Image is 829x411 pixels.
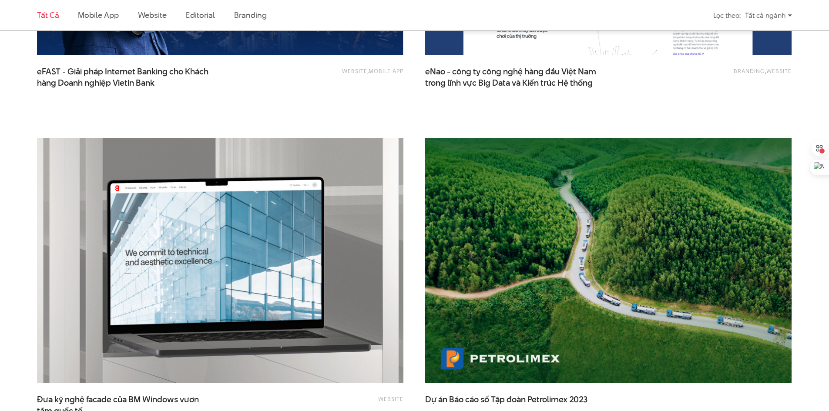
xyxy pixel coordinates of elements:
[745,8,792,23] div: Tất cả ngành
[766,67,792,75] a: Website
[527,394,567,405] span: Petrolimex
[234,10,266,20] a: Branding
[507,394,526,405] span: đoàn
[37,10,59,20] a: Tất cả
[491,394,505,405] span: Tập
[425,394,436,405] span: Dự
[425,66,599,88] span: eNao - công ty công nghệ hàng đầu Việt Nam
[342,67,367,75] a: Website
[257,66,403,84] div: ,
[369,67,403,75] a: Mobile app
[37,66,211,88] a: eFAST - Giải pháp Internet Banking cho Kháchhàng Doanh nghiệp Vietin Bank
[480,394,489,405] span: số
[438,394,447,405] span: án
[378,395,403,403] a: Website
[645,66,792,84] div: ,
[37,66,211,88] span: eFAST - Giải pháp Internet Banking cho Khách
[37,138,403,383] img: BMWindows
[569,394,587,405] span: 2023
[138,10,167,20] a: Website
[465,394,479,405] span: cáo
[78,10,118,20] a: Mobile app
[449,394,463,405] span: Báo
[713,8,741,23] div: Lọc theo:
[425,138,792,383] img: Digital report PLX
[186,10,215,20] a: Editorial
[734,67,765,75] a: Branding
[425,77,593,89] span: trong lĩnh vực Big Data và Kiến trúc Hệ thống
[425,66,599,88] a: eNao - công ty công nghệ hàng đầu Việt Namtrong lĩnh vực Big Data và Kiến trúc Hệ thống
[37,77,154,89] span: hàng Doanh nghiệp Vietin Bank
